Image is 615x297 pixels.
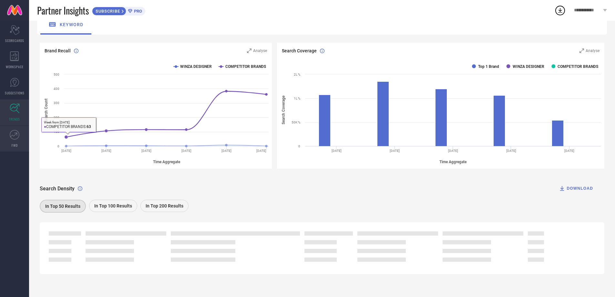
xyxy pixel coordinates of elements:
text: 1L % [294,97,300,100]
span: TRENDS [9,117,20,122]
text: [DATE] [181,149,191,153]
button: DOWNLOAD [551,182,601,195]
span: Brand Recall [45,48,71,53]
span: Analyse [586,48,600,53]
span: keyword [60,22,83,27]
text: [DATE] [332,149,342,153]
span: Analyse [253,48,267,53]
span: WORKSPACE [6,64,24,69]
svg: Zoom [579,48,584,53]
span: Partner Insights [37,4,89,17]
text: [DATE] [101,149,111,153]
text: [DATE] [448,149,458,153]
span: SUBSCRIBE [92,9,122,14]
text: 0 [57,144,59,148]
text: Top 1 Brand [478,64,499,69]
span: In Top 50 Results [45,204,80,209]
span: SUGGESTIONS [5,90,25,95]
text: COMPETITOR BRANDS [558,64,599,69]
span: In Top 200 Results [146,203,183,208]
div: DOWNLOAD [559,185,593,192]
div: Open download list [554,5,566,16]
tspan: Search Coverage [281,96,286,125]
tspan: Time Aggregate [153,160,180,164]
span: FWD [12,143,18,148]
text: [DATE] [141,149,151,153]
text: COMPETITOR BRANDS [225,64,266,69]
text: 400 [54,87,59,90]
text: 200 [54,116,59,119]
text: 2L % [294,73,300,76]
span: Search Density [40,186,75,192]
text: [DATE] [565,149,575,153]
span: In Top 100 Results [94,203,132,208]
tspan: Search Count [44,99,48,122]
text: WINZA DESIGNER [513,64,544,69]
svg: Zoom [247,48,251,53]
text: 100 [54,130,59,133]
span: Search Coverage [282,48,317,53]
tspan: Time Aggregate [439,160,467,164]
text: 500 [54,73,59,76]
text: 0 [298,144,300,148]
text: [DATE] [61,149,71,153]
text: [DATE] [506,149,516,153]
text: [DATE] [390,149,400,153]
text: [DATE] [221,149,231,153]
text: [DATE] [256,149,266,153]
a: SUBSCRIBEPRO [92,5,145,16]
span: SCORECARDS [5,38,24,43]
span: PRO [132,9,142,14]
text: WINZA DESIGNER [180,64,212,69]
text: 50K % [292,121,300,124]
text: 300 [54,101,59,105]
